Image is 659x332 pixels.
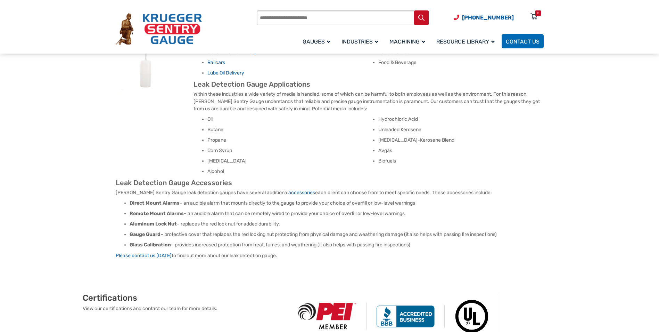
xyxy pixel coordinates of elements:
[116,179,544,187] h2: Leak Detection Gauge Accessories
[207,49,257,55] a: Government & Military
[298,33,337,49] a: Gauges
[337,33,385,49] a: Industries
[378,49,411,55] a: Petrochemical
[207,137,373,144] li: Propane
[130,242,544,248] li: – provides increased protection from heat, fumes, and weathering (it also helps with passing fire...
[207,116,373,123] li: Oil
[537,10,539,16] div: 0
[116,252,544,259] p: to find out more about our leak detection gauge.
[130,211,184,216] strong: Remote Mount Alarms
[288,303,366,330] img: PEI Member
[432,33,502,49] a: Resource Library
[207,70,244,76] a: Lube Oil Delivery
[303,38,330,45] span: Gauges
[130,221,544,228] li: – replaces the red lock nut for added durability.
[207,158,373,165] li: [MEDICAL_DATA]
[130,200,544,207] li: – an audible alarm that mounts directly to the gauge to provide your choice of overfill or low-le...
[385,33,432,49] a: Machining
[378,59,544,66] li: Food & Beverage
[506,38,539,45] span: Contact Us
[378,158,544,165] li: Biofuels
[207,147,373,154] li: Corn Syrup
[378,116,544,123] li: Hydrochloric Acid
[116,253,172,259] a: Please contact us [DATE]
[454,13,514,22] a: Phone Number (920) 434-8860
[83,293,288,303] h2: Certifications
[130,200,180,206] strong: Direct Mount Alarms
[378,137,544,144] li: [MEDICAL_DATA]-Kerosene Blend
[116,13,202,45] img: Krueger Sentry Gauge
[207,126,373,133] li: Butane
[130,210,544,217] li: – an audible alarm that can be remotely wired to provide your choice of overfill or low-level war...
[389,38,425,45] span: Machining
[378,147,544,154] li: Avgas
[130,231,544,238] li: – protective cover that replaces the red locking nut protecting from physical damage and weatheri...
[502,34,544,48] a: Contact Us
[207,168,373,175] li: Alcohol
[462,14,514,21] span: [PHONE_NUMBER]
[378,126,544,133] li: Unleaded Kerosene
[436,38,495,45] span: Resource Library
[341,38,378,45] span: Industries
[83,305,288,312] p: View our certifications and contact our team for more details.
[130,221,177,227] strong: Aluminum Lock Nut
[130,231,160,237] strong: Gauge Guard
[116,189,544,196] p: [PERSON_NAME] Sentry Gauge leak detection gauges have several additional each client can choose f...
[207,60,225,65] a: Railcars
[116,80,544,89] h2: Leak Detection Gauge Applications
[116,90,544,112] p: Within these industries a wide variety of media is handled, some of which can be harmful to both ...
[130,242,171,248] strong: Glass Calibration
[366,305,445,327] img: BBB
[288,190,315,196] a: accessories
